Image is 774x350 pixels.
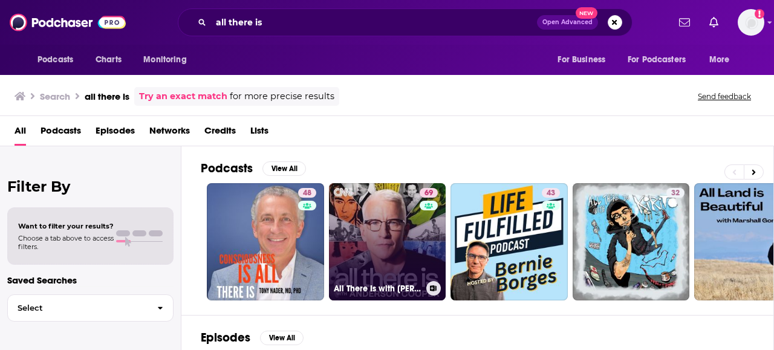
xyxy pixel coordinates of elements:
a: 48 [298,188,316,198]
h3: Search [40,91,70,102]
a: All [15,121,26,146]
span: Charts [96,51,122,68]
span: 32 [671,187,680,199]
a: Show notifications dropdown [704,12,723,33]
span: 43 [547,187,555,199]
span: Choose a tab above to access filters. [18,234,114,251]
span: for more precise results [230,89,334,103]
a: 69 [420,188,438,198]
span: Open Advanced [542,19,593,25]
span: 48 [303,187,311,199]
button: View All [260,331,304,345]
button: View All [262,161,306,176]
img: User Profile [738,9,764,36]
button: open menu [549,48,620,71]
h3: all there is [85,91,129,102]
input: Search podcasts, credits, & more... [211,13,537,32]
h2: Episodes [201,330,250,345]
img: Podchaser - Follow, Share and Rate Podcasts [10,11,126,34]
a: Podcasts [41,121,81,146]
a: PodcastsView All [201,161,306,176]
a: Lists [250,121,268,146]
a: 32 [573,183,690,300]
span: Select [8,304,148,312]
h2: Filter By [7,178,174,195]
span: 69 [424,187,433,199]
button: Show profile menu [738,9,764,36]
a: 43 [450,183,568,300]
button: Select [7,294,174,322]
button: open menu [620,48,703,71]
a: Try an exact match [139,89,227,103]
span: For Podcasters [628,51,686,68]
a: 69All There Is with [PERSON_NAME] [329,183,446,300]
a: Credits [204,121,236,146]
button: open menu [135,48,202,71]
span: Want to filter your results? [18,222,114,230]
h2: Podcasts [201,161,253,176]
a: 48 [207,183,324,300]
svg: Add a profile image [755,9,764,19]
button: open menu [701,48,745,71]
span: For Business [558,51,605,68]
span: Logged in as RiverheadPublicity [738,9,764,36]
span: New [576,7,597,19]
a: Networks [149,121,190,146]
span: Monitoring [143,51,186,68]
a: Show notifications dropdown [674,12,695,33]
a: Episodes [96,121,135,146]
h3: All There Is with [PERSON_NAME] [334,284,421,294]
button: open menu [29,48,89,71]
button: Open AdvancedNew [537,15,598,30]
a: Charts [88,48,129,71]
a: 32 [666,188,685,198]
a: 43 [542,188,560,198]
span: Podcasts [37,51,73,68]
span: More [709,51,730,68]
div: Search podcasts, credits, & more... [178,8,633,36]
button: Send feedback [694,91,755,102]
p: Saved Searches [7,274,174,286]
a: EpisodesView All [201,330,304,345]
